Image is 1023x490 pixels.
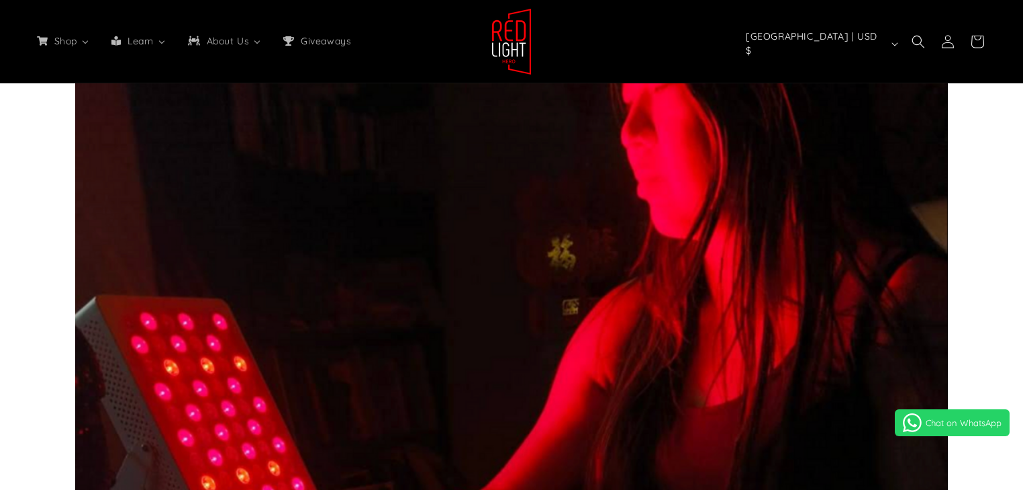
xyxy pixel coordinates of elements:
[204,35,251,47] span: About Us
[904,27,933,56] summary: Search
[177,27,272,55] a: About Us
[298,35,352,47] span: Giveaways
[26,27,100,55] a: Shop
[272,27,360,55] a: Giveaways
[895,409,1010,436] a: Chat on WhatsApp
[746,30,885,58] span: [GEOGRAPHIC_DATA] | USD $
[487,3,537,80] a: Red Light Hero
[52,35,79,47] span: Shop
[738,31,904,56] button: [GEOGRAPHIC_DATA] | USD $
[100,27,177,55] a: Learn
[125,35,155,47] span: Learn
[491,8,532,75] img: Red Light Hero
[926,417,1002,428] span: Chat on WhatsApp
